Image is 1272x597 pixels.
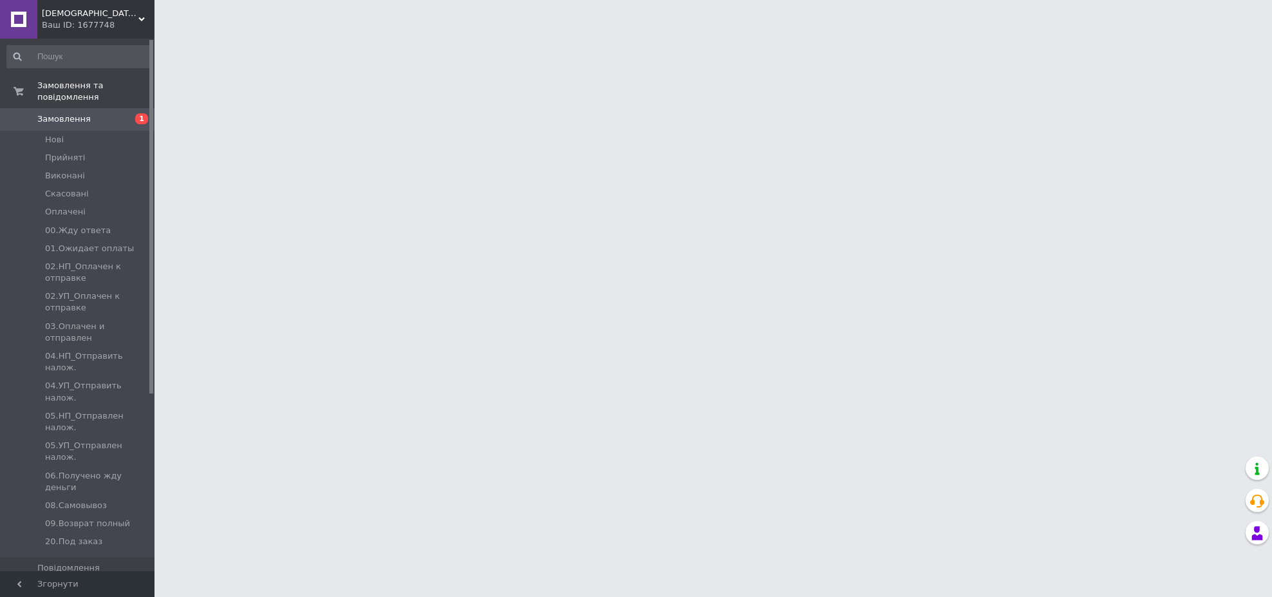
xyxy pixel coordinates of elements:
[45,290,150,314] span: 02.УП_Оплачен к отправке
[45,225,111,236] span: 00.Жду ответа
[42,19,154,31] div: Ваш ID: 1677748
[6,45,151,68] input: Пошук
[42,8,138,19] span: Корал-Торг
[45,170,85,182] span: Виконані
[45,536,102,547] span: 20.Под заказ
[45,188,89,200] span: Скасовані
[45,440,150,463] span: 05.УП_Отправлен налож.
[45,380,150,403] span: 04.УП_Отправить налож.
[37,80,154,103] span: Замовлення та повідомлення
[45,350,150,374] span: 04.НП_Отправить налож.
[45,206,86,218] span: Оплачені
[45,500,107,511] span: 08.Самовывоз
[45,243,134,254] span: 01.Ожидает оплаты
[45,518,130,529] span: 09.Возврат полный
[45,470,150,493] span: 06.Получено жду деньги
[37,562,100,574] span: Повідомлення
[45,152,85,164] span: Прийняті
[135,113,148,124] span: 1
[37,113,91,125] span: Замовлення
[45,410,150,433] span: 05.НП_Отправлен налож.
[45,134,64,146] span: Нові
[45,321,150,344] span: 03.Оплачен и отправлен
[45,261,150,284] span: 02.НП_Оплачен к отправке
